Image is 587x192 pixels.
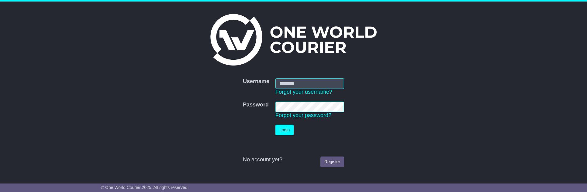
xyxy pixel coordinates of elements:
[243,157,344,163] div: No account yet?
[275,89,332,95] a: Forgot your username?
[243,102,269,108] label: Password
[320,157,344,167] a: Register
[275,125,294,135] button: Login
[275,112,331,118] a: Forgot your password?
[243,78,269,85] label: Username
[210,14,376,66] img: One World
[101,185,189,190] span: © One World Courier 2025. All rights reserved.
